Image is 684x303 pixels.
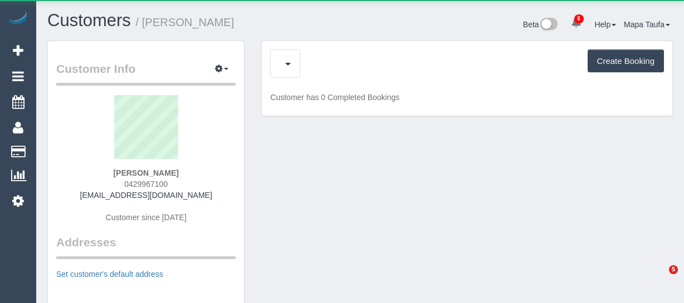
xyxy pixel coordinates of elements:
a: Mapa Taufa [624,20,670,29]
span: 0429967100 [124,180,168,188]
img: New interface [539,18,558,32]
span: 5 [669,265,678,274]
iframe: Intercom live chat [646,265,673,292]
a: Customers [47,11,131,30]
a: Beta [523,20,558,29]
a: Help [594,20,616,29]
p: Customer has 0 Completed Bookings [270,92,664,103]
a: 6 [565,11,587,36]
strong: [PERSON_NAME] [113,168,178,177]
img: Automaid Logo [7,11,29,27]
button: Create Booking [588,49,664,73]
span: Customer since [DATE] [106,213,187,222]
small: / [PERSON_NAME] [136,16,234,28]
span: 6 [574,14,584,23]
legend: Customer Info [56,61,236,86]
a: Set customer's default address [56,270,163,279]
a: [EMAIL_ADDRESS][DOMAIN_NAME] [80,191,212,200]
